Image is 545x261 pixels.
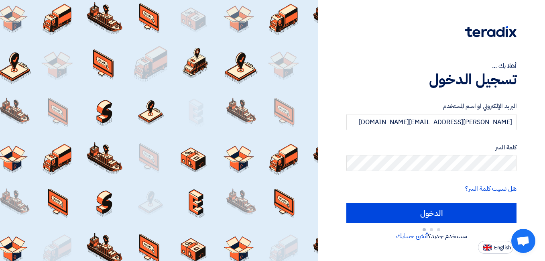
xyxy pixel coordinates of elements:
[346,143,517,152] label: كلمة السر
[346,61,517,71] div: أهلا بك ...
[511,229,535,253] a: Open chat
[483,245,492,251] img: en-US.png
[346,231,517,241] div: مستخدم جديد؟
[465,26,517,37] img: Teradix logo
[494,245,511,251] span: English
[478,241,513,254] button: English
[465,184,517,194] a: هل نسيت كلمة السر؟
[346,203,517,223] input: الدخول
[396,231,428,241] a: أنشئ حسابك
[346,102,517,111] label: البريد الإلكتروني او اسم المستخدم
[346,114,517,130] input: أدخل بريد العمل الإلكتروني او اسم المستخدم الخاص بك ...
[346,71,517,88] h1: تسجيل الدخول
